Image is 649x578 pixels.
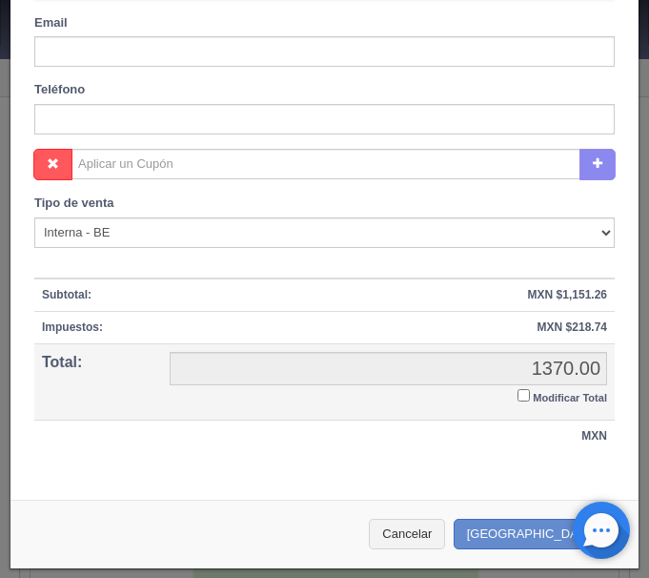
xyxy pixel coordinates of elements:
th: Total: [34,344,162,421]
button: [GEOGRAPHIC_DATA] [454,519,619,550]
label: Email [34,14,68,32]
small: Modificar Total [533,392,607,403]
input: Aplicar un Cupón [71,149,580,179]
label: Tipo de venta [34,195,114,213]
strong: MXN $218.74 [537,320,607,334]
th: Subtotal: [34,279,162,312]
strong: MXN [581,429,607,443]
input: Modificar Total [517,389,530,402]
button: Cancelar [369,519,445,550]
label: Teléfono [34,81,85,99]
th: Impuestos: [34,312,162,344]
strong: MXN $1,151.26 [528,288,607,301]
